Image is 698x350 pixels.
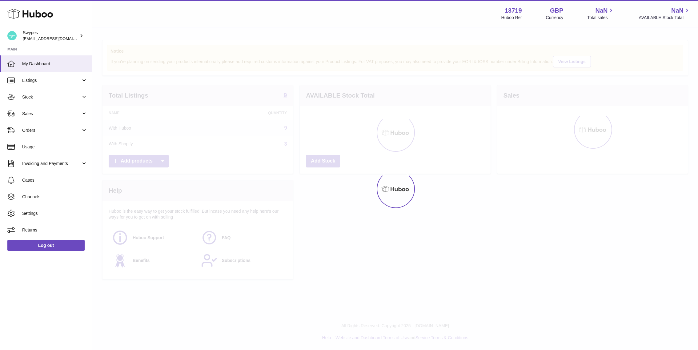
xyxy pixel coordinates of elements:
[22,78,81,83] span: Listings
[22,61,87,67] span: My Dashboard
[22,194,87,200] span: Channels
[595,6,608,15] span: NaN
[22,227,87,233] span: Returns
[22,211,87,216] span: Settings
[587,15,615,21] span: Total sales
[23,30,78,42] div: Swypes
[22,144,87,150] span: Usage
[639,6,691,21] a: NaN AVAILABLE Stock Total
[671,6,684,15] span: NaN
[22,94,81,100] span: Stock
[550,6,563,15] strong: GBP
[505,6,522,15] strong: 13719
[22,161,81,167] span: Invoicing and Payments
[22,127,81,133] span: Orders
[22,177,87,183] span: Cases
[501,15,522,21] div: Huboo Ref
[23,36,90,41] span: [EMAIL_ADDRESS][DOMAIN_NAME]
[7,240,85,251] a: Log out
[7,31,17,40] img: hello@swypes.co.uk
[587,6,615,21] a: NaN Total sales
[22,111,81,117] span: Sales
[546,15,564,21] div: Currency
[639,15,691,21] span: AVAILABLE Stock Total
